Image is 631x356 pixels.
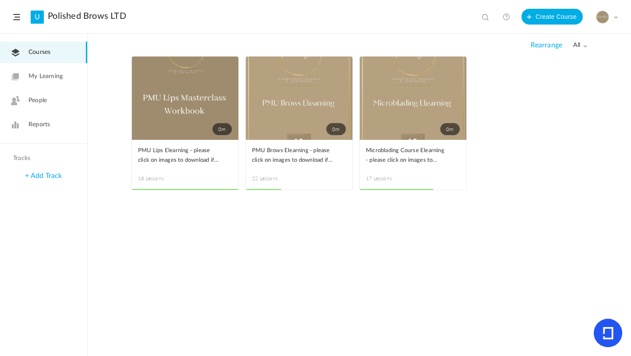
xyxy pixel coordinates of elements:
a: 0m [360,57,466,140]
a: 0m [246,57,352,140]
a: PMU Brows Elearning - please click on images to download if not visible [252,146,346,166]
span: Courses [28,48,50,57]
a: PMU Lips Elearning - please click on images to download if not visible [138,146,232,166]
span: 0m [440,123,460,135]
a: + Add Track [25,172,62,179]
span: 0m [326,123,346,135]
span: 0m [212,123,232,135]
h4: Tracks [13,155,72,162]
span: My Learning [28,72,63,81]
span: all [573,42,587,49]
a: 0m [132,57,238,140]
span: 17 Lessons [366,174,413,182]
a: Microblading Course Elearning - please click on images to download if not visible [366,146,460,166]
span: Microblading Course Elearning - please click on images to download if not visible [366,146,447,165]
span: 22 Lessons [252,174,299,182]
span: Reports [28,120,50,129]
button: Create Course [521,9,583,25]
span: PMU Brows Elearning - please click on images to download if not visible [252,146,333,165]
span: 18 Lessons [138,174,185,182]
a: U [31,11,44,24]
span: PMU Lips Elearning - please click on images to download if not visible [138,146,219,165]
span: People [28,96,47,105]
span: Rearrange [531,41,562,50]
a: Polished Brows LTD [48,11,126,21]
img: 617fe505-c459-451e-be24-f11bddb9b696.PNG [596,11,609,23]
